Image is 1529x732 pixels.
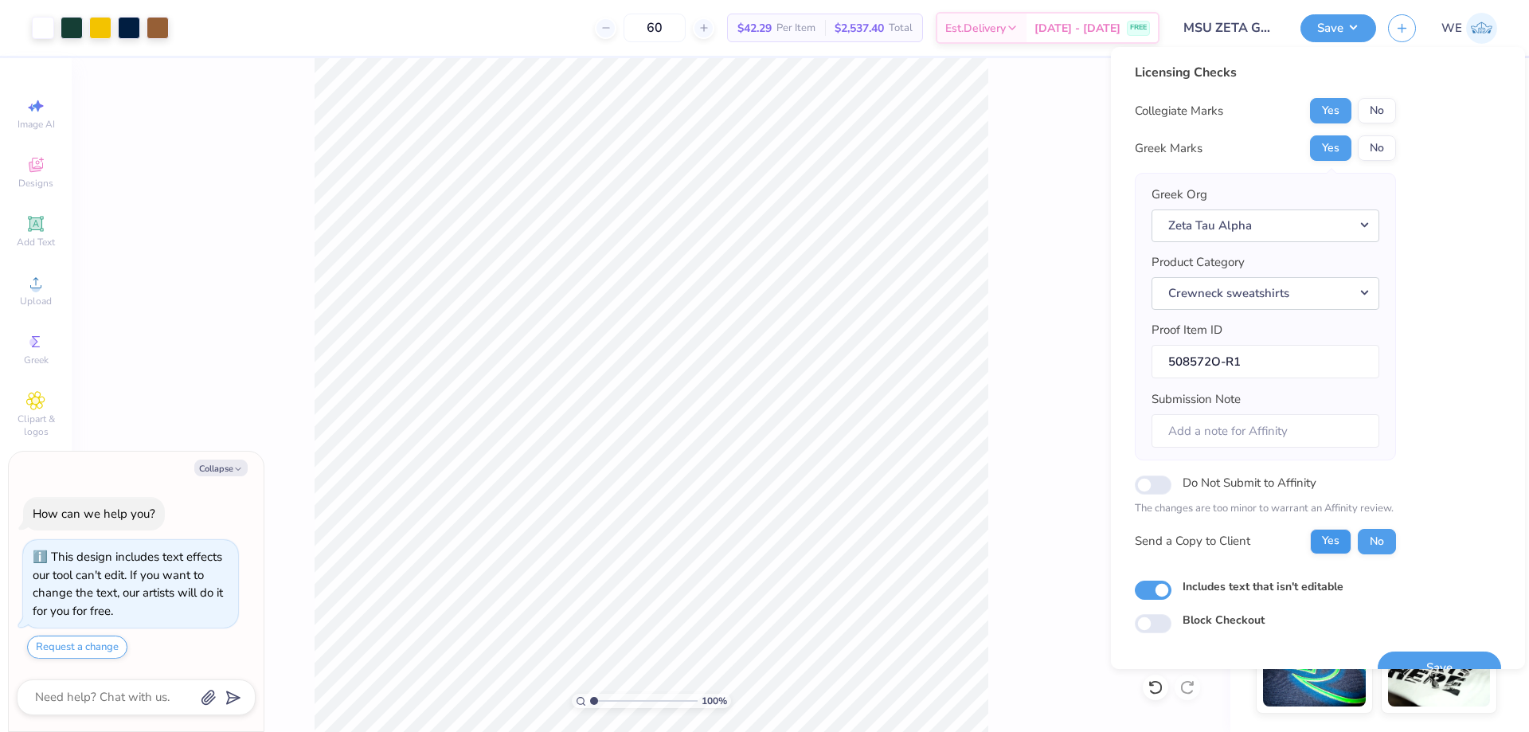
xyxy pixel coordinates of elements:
[8,413,64,438] span: Clipart & logos
[1310,98,1351,123] button: Yes
[1183,612,1265,628] label: Block Checkout
[835,20,884,37] span: $2,537.40
[624,14,686,42] input: – –
[1441,13,1497,44] a: WE
[1378,652,1501,684] button: Save
[889,20,913,37] span: Total
[1300,14,1376,42] button: Save
[1358,98,1396,123] button: No
[18,118,55,131] span: Image AI
[702,694,727,708] span: 100 %
[27,636,127,659] button: Request a change
[20,295,52,307] span: Upload
[1152,414,1379,448] input: Add a note for Affinity
[1152,277,1379,310] button: Crewneck sweatshirts
[1310,529,1351,554] button: Yes
[1183,578,1343,595] label: Includes text that isn't editable
[1358,135,1396,161] button: No
[1183,472,1316,493] label: Do Not Submit to Affinity
[1152,186,1207,204] label: Greek Org
[1130,22,1147,33] span: FREE
[33,549,223,619] div: This design includes text effects our tool can't edit. If you want to change the text, our artist...
[1152,253,1245,272] label: Product Category
[1135,501,1396,517] p: The changes are too minor to warrant an Affinity review.
[1171,12,1289,44] input: Untitled Design
[1358,529,1396,554] button: No
[1152,390,1241,409] label: Submission Note
[737,20,772,37] span: $42.29
[1310,135,1351,161] button: Yes
[1135,139,1202,158] div: Greek Marks
[1135,102,1223,120] div: Collegiate Marks
[18,177,53,190] span: Designs
[1152,209,1379,242] button: Zeta Tau Alpha
[17,236,55,249] span: Add Text
[1135,532,1250,550] div: Send a Copy to Client
[1135,63,1396,82] div: Licensing Checks
[945,20,1006,37] span: Est. Delivery
[194,460,248,476] button: Collapse
[1152,321,1222,339] label: Proof Item ID
[1034,20,1120,37] span: [DATE] - [DATE]
[33,506,155,522] div: How can we help you?
[1466,13,1497,44] img: Werrine Empeynado
[1441,19,1462,37] span: WE
[776,20,815,37] span: Per Item
[24,354,49,366] span: Greek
